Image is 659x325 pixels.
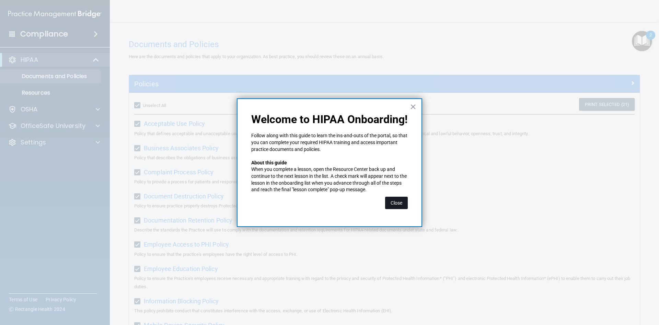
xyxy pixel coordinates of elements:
strong: About this guide [251,160,287,165]
p: When you complete a lesson, open the Resource Center back up and continue to the next lesson in t... [251,166,408,193]
p: Follow along with this guide to learn the ins-and-outs of the portal, so that you can complete yo... [251,132,408,153]
button: Close [410,101,416,112]
button: Close [385,197,408,209]
p: Welcome to HIPAA Onboarding! [251,113,408,126]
